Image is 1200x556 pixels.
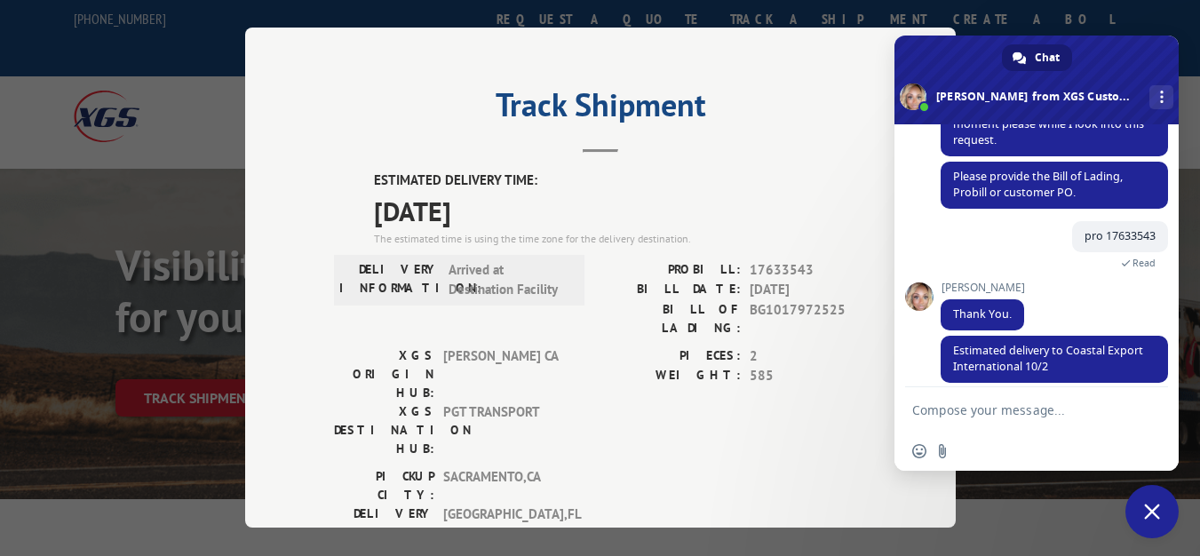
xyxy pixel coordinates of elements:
[334,504,434,542] label: DELIVERY CITY:
[443,402,563,458] span: PGT TRANSPORT
[334,346,434,402] label: XGS ORIGIN HUB:
[443,504,563,542] span: [GEOGRAPHIC_DATA] , FL
[912,402,1122,418] textarea: Compose your message...
[339,260,440,300] label: DELIVERY INFORMATION:
[1035,44,1060,71] span: Chat
[374,231,867,247] div: The estimated time is using the time zone for the delivery destination.
[953,306,1012,322] span: Thank You.
[912,444,926,458] span: Insert an emoji
[1132,257,1156,269] span: Read
[443,467,563,504] span: SACRAMENTO , CA
[941,282,1025,294] span: [PERSON_NAME]
[600,366,741,386] label: WEIGHT:
[953,343,1143,374] span: Estimated delivery to Coastal Export International 10/2
[935,444,950,458] span: Send a file
[750,300,867,338] span: BG1017972525
[1002,44,1072,71] div: Chat
[334,467,434,504] label: PICKUP CITY:
[600,260,741,281] label: PROBILL:
[334,402,434,458] label: XGS DESTINATION HUB:
[334,92,867,126] h2: Track Shipment
[750,280,867,300] span: [DATE]
[750,366,867,386] span: 585
[374,191,867,231] span: [DATE]
[750,346,867,367] span: 2
[600,346,741,367] label: PIECES:
[374,171,867,191] label: ESTIMATED DELIVERY TIME:
[1125,485,1179,538] div: Close chat
[443,346,563,402] span: [PERSON_NAME] CA
[449,260,568,300] span: Arrived at Destination Facility
[953,169,1123,200] span: Please provide the Bill of Lading, Probill or customer PO.
[750,260,867,281] span: 17633543
[1085,228,1156,243] span: pro 17633543
[600,300,741,338] label: BILL OF LADING:
[1149,85,1173,109] div: More channels
[600,280,741,300] label: BILL DATE:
